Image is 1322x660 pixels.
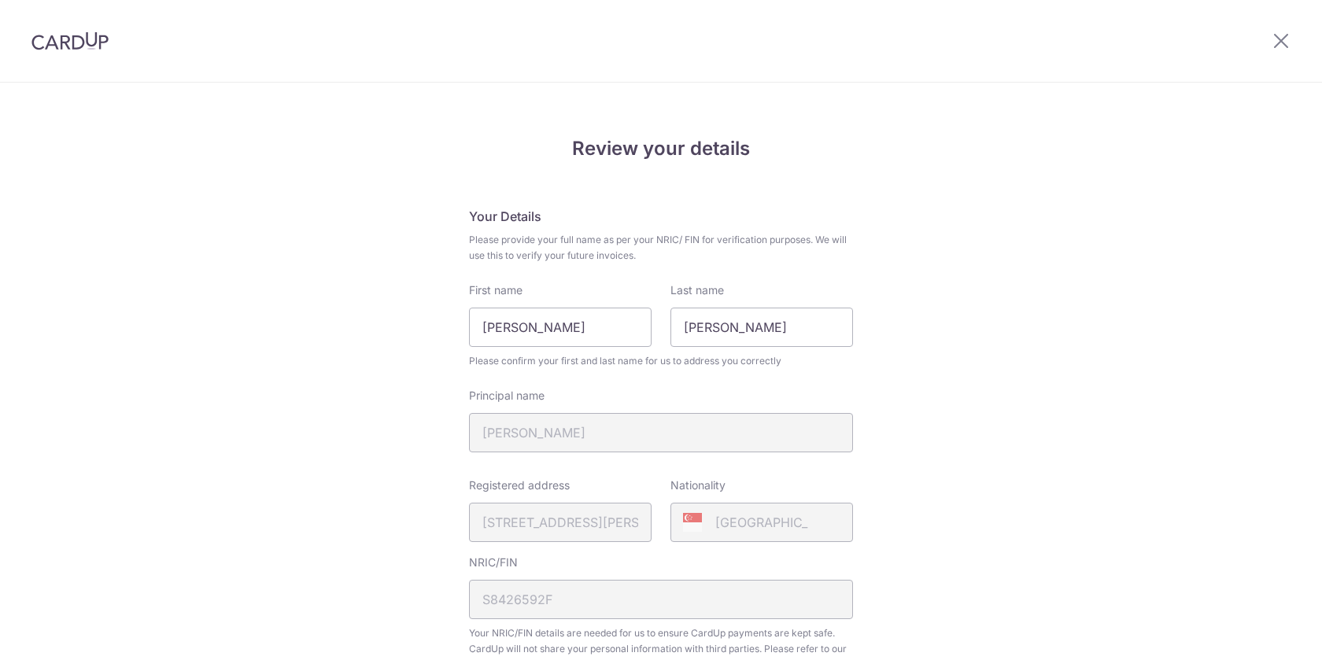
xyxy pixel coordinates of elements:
[469,207,853,226] h5: Your Details
[469,353,853,369] span: Please confirm your first and last name for us to address you correctly
[670,308,853,347] input: Last name
[469,555,518,570] label: NRIC/FIN
[670,477,726,493] label: Nationality
[469,232,853,264] span: Please provide your full name as per your NRIC/ FIN for verification purposes. We will use this t...
[670,282,724,298] label: Last name
[31,31,109,50] img: CardUp
[469,282,523,298] label: First name
[469,388,545,404] label: Principal name
[469,477,570,493] label: Registered address
[469,308,652,347] input: First Name
[469,135,853,163] h4: Review your details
